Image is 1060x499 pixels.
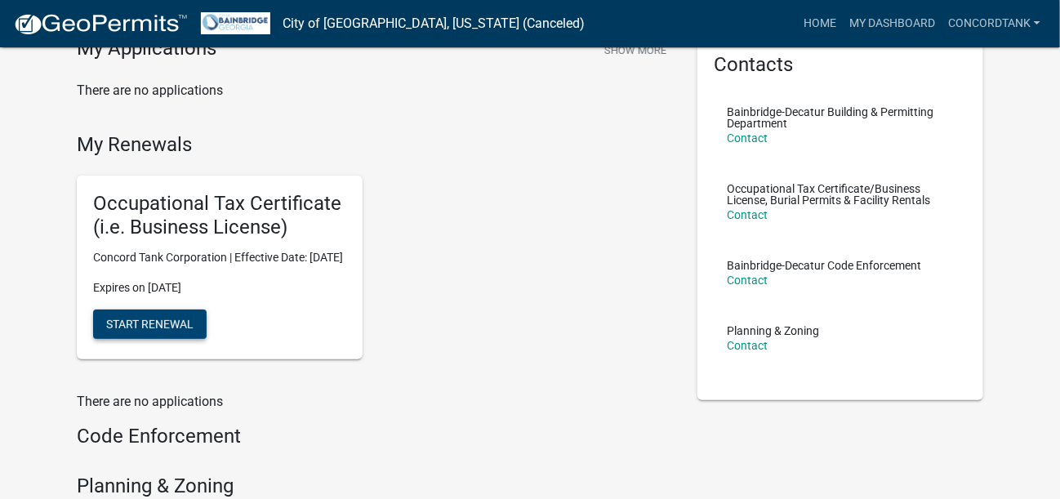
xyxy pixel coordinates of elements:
a: Contact [727,274,768,287]
p: There are no applications [77,81,673,100]
p: Bainbridge-Decatur Building & Permitting Department [727,106,954,129]
p: Concord Tank Corporation | Effective Date: [DATE] [93,249,346,266]
wm-registration-list-section: My Renewals [77,133,673,372]
h4: Code Enforcement [77,425,673,448]
p: Planning & Zoning [727,325,819,336]
h4: My Renewals [77,133,673,157]
a: Contact [727,339,768,352]
h5: Contacts [714,53,967,77]
h4: My Applications [77,37,216,61]
a: My Dashboard [843,8,942,39]
a: City of [GEOGRAPHIC_DATA], [US_STATE] (Canceled) [283,10,586,38]
a: Contact [727,208,768,221]
h4: Planning & Zoning [77,474,673,498]
p: There are no applications [77,392,673,412]
p: Bainbridge-Decatur Code Enforcement [727,260,921,271]
p: Expires on [DATE] [93,279,346,296]
span: Start Renewal [106,317,194,330]
a: concordtank [942,8,1047,39]
a: Contact [727,131,768,145]
button: Show More [598,37,673,64]
h5: Occupational Tax Certificate (i.e. Business License) [93,192,346,239]
button: Start Renewal [93,310,207,339]
img: City of Bainbridge, Georgia (Canceled) [201,12,270,34]
a: Home [797,8,843,39]
p: Occupational Tax Certificate/Business License, Burial Permits & Facility Rentals [727,183,954,206]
